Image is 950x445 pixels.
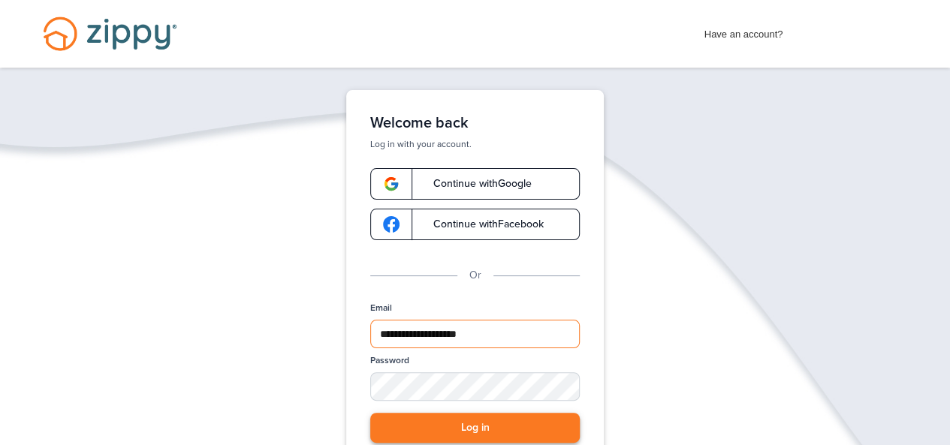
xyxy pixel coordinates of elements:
h1: Welcome back [370,114,580,132]
label: Email [370,302,392,314]
img: google-logo [383,216,400,233]
span: Continue with Facebook [418,219,544,230]
a: google-logoContinue withFacebook [370,209,580,240]
a: google-logoContinue withGoogle [370,168,580,200]
span: Have an account? [704,19,783,43]
button: Log in [370,413,580,443]
p: Log in with your account. [370,138,580,150]
span: Continue with Google [418,179,532,189]
input: Email [370,320,580,348]
p: Or [469,267,481,284]
label: Password [370,354,409,367]
input: Password [370,372,580,400]
img: google-logo [383,176,400,192]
